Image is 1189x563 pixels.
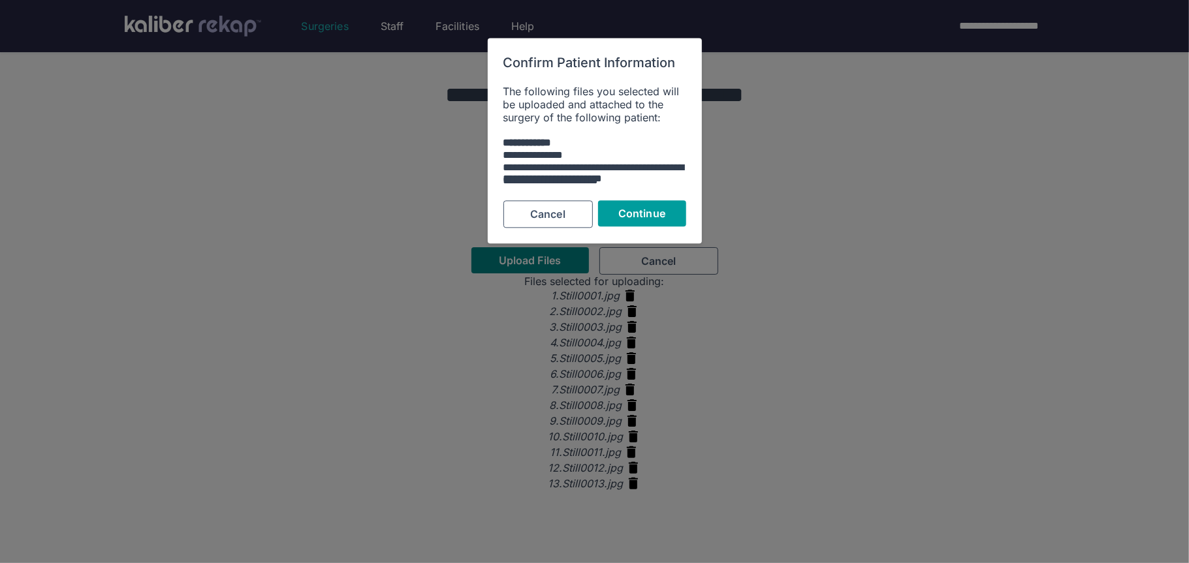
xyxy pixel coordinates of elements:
[503,200,593,228] button: Cancel
[618,207,665,220] span: Continue
[530,207,565,221] span: Cancel
[598,200,686,226] button: Continue
[503,53,686,72] h6: Confirm Patient Information
[503,85,686,124] div: The following files you selected will be uploaded and attached to the surgery of the following pa...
